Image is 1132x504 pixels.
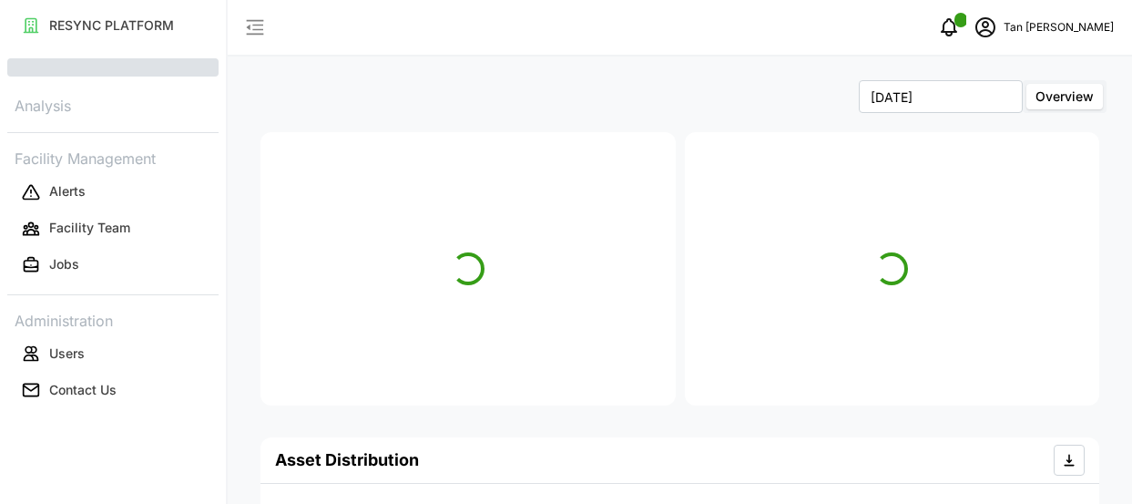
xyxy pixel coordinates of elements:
[49,345,85,363] p: Users
[7,337,219,370] button: Users
[7,212,219,245] button: Facility Team
[49,182,86,201] p: Alerts
[7,144,219,170] p: Facility Management
[967,9,1004,46] button: schedule
[7,306,219,333] p: Administration
[7,211,219,247] a: Facility Team
[1004,19,1114,36] p: Tan [PERSON_NAME]
[7,372,219,408] a: Contact Us
[7,176,219,209] button: Alerts
[275,448,419,472] h4: Asset Distribution
[7,7,219,44] a: RESYNC PLATFORM
[7,247,219,283] a: Jobs
[7,249,219,282] button: Jobs
[7,174,219,211] a: Alerts
[49,16,174,35] p: RESYNC PLATFORM
[49,255,79,273] p: Jobs
[931,9,967,46] button: notifications
[49,381,117,399] p: Contact Us
[7,374,219,406] button: Contact Us
[7,9,219,42] button: RESYNC PLATFORM
[859,80,1023,113] input: Select Month
[7,91,219,118] p: Analysis
[1035,88,1094,104] span: Overview
[7,335,219,372] a: Users
[49,219,130,237] p: Facility Team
